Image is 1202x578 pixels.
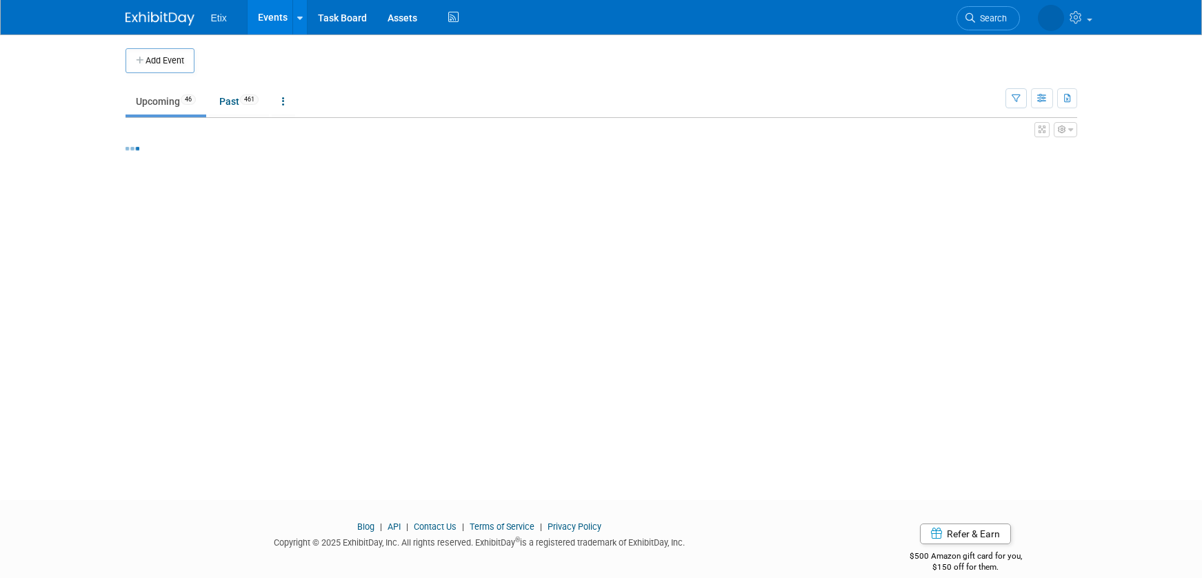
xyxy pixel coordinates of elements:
a: Privacy Policy [548,521,601,532]
img: ExhibitDay [126,12,194,26]
sup: ® [515,536,520,544]
a: Past461 [209,88,269,114]
a: Contact Us [414,521,457,532]
a: API [388,521,401,532]
div: $150 off for them. [854,561,1077,573]
span: 46 [181,94,196,105]
span: Search [975,13,1007,23]
div: Copyright © 2025 ExhibitDay, Inc. All rights reserved. ExhibitDay is a registered trademark of Ex... [126,533,834,549]
img: Wendy Beasley [1038,5,1064,31]
a: Blog [357,521,374,532]
span: | [403,521,412,532]
button: Add Event [126,48,194,73]
img: loading... [126,147,139,150]
span: | [377,521,385,532]
a: Search [956,6,1020,30]
span: | [537,521,545,532]
span: Etix [211,12,227,23]
a: Terms of Service [470,521,534,532]
span: | [459,521,468,532]
a: Refer & Earn [920,524,1011,544]
div: $500 Amazon gift card for you, [854,541,1077,573]
span: 461 [240,94,259,105]
a: Upcoming46 [126,88,206,114]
